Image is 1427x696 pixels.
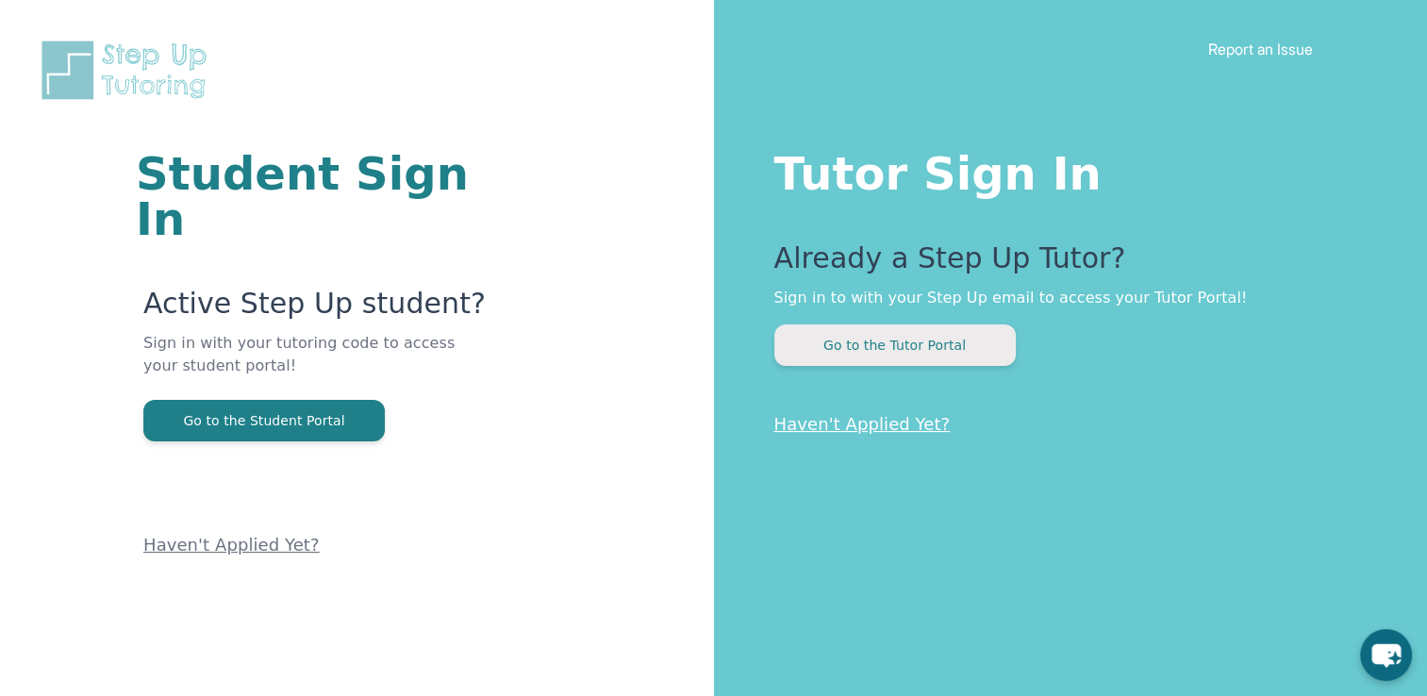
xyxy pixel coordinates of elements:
p: Sign in to with your Step Up email to access your Tutor Portal! [774,287,1352,309]
p: Already a Step Up Tutor? [774,241,1352,287]
a: Report an Issue [1208,40,1313,58]
button: Go to the Tutor Portal [774,324,1016,366]
a: Haven't Applied Yet? [774,414,951,434]
p: Sign in with your tutoring code to access your student portal! [143,332,488,400]
img: Step Up Tutoring horizontal logo [38,38,219,103]
a: Go to the Tutor Portal [774,336,1016,354]
button: chat-button [1360,629,1412,681]
a: Go to the Student Portal [143,411,385,429]
p: Active Step Up student? [143,287,488,332]
button: Go to the Student Portal [143,400,385,441]
h1: Student Sign In [136,151,488,241]
h1: Tutor Sign In [774,143,1352,196]
a: Haven't Applied Yet? [143,535,320,555]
